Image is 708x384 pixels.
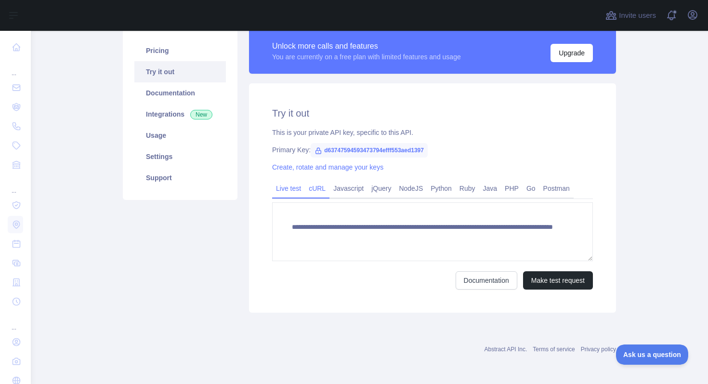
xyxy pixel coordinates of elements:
a: Documentation [456,271,517,290]
a: Pricing [134,40,226,61]
a: Go [523,181,539,196]
a: Integrations New [134,104,226,125]
a: Python [427,181,456,196]
a: Java [479,181,501,196]
a: Live test [272,181,305,196]
a: cURL [305,181,329,196]
iframe: Toggle Customer Support [616,344,689,365]
button: Make test request [523,271,593,290]
a: jQuery [367,181,395,196]
a: Usage [134,125,226,146]
div: This is your private API key, specific to this API. [272,128,593,137]
span: New [190,110,212,119]
div: ... [8,58,23,77]
a: Settings [134,146,226,167]
a: Documentation [134,82,226,104]
a: Javascript [329,181,367,196]
a: NodeJS [395,181,427,196]
a: Terms of service [533,346,575,353]
div: Unlock more calls and features [272,40,461,52]
a: Abstract API Inc. [485,346,527,353]
div: You are currently on a free plan with limited features and usage [272,52,461,62]
span: Invite users [619,10,656,21]
a: Ruby [456,181,479,196]
div: ... [8,312,23,331]
a: PHP [501,181,523,196]
button: Invite users [603,8,658,23]
a: Support [134,167,226,188]
div: ... [8,175,23,195]
a: Privacy policy [581,346,616,353]
div: Primary Key: [272,145,593,155]
a: Try it out [134,61,226,82]
span: d63747594593473794efff553aed1397 [311,143,428,158]
a: Postman [539,181,574,196]
h2: Try it out [272,106,593,120]
button: Upgrade [551,44,593,62]
a: Create, rotate and manage your keys [272,163,383,171]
